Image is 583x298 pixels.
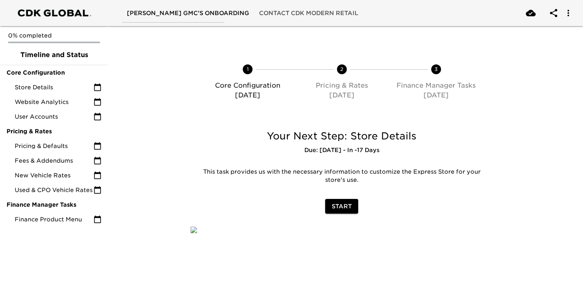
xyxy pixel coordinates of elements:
[332,201,352,212] span: Start
[246,66,248,72] text: 1
[15,142,93,150] span: Pricing & Defaults
[298,81,386,91] p: Pricing & Rates
[15,186,93,194] span: Used & CPO Vehicle Rates
[15,98,93,106] span: Website Analytics
[340,66,344,72] text: 2
[434,66,438,72] text: 3
[191,146,493,155] h6: Due: [DATE] - In -17 Days
[298,91,386,100] p: [DATE]
[7,127,102,135] span: Pricing & Rates
[392,81,480,91] p: Finance Manager Tasks
[521,3,541,23] button: save
[15,113,93,121] span: User Accounts
[392,91,480,100] p: [DATE]
[7,201,102,209] span: Finance Manager Tasks
[325,199,358,214] button: Start
[197,168,487,184] p: This task provides us with the necessary information to customize the Express Store for your stor...
[191,130,493,143] h5: Your Next Step: Store Details
[7,68,102,77] span: Core Configuration
[259,8,358,18] span: Contact CDK Modern Retail
[191,227,197,233] img: qkibX1zbU72zw90W6Gan%2FTemplates%2FRjS7uaFIXtg43HUzxvoG%2F3e51d9d6-1114-4229-a5bf-f5ca567b6beb.jpg
[559,3,578,23] button: account of current user
[15,83,93,91] span: Store Details
[15,215,93,223] span: Finance Product Menu
[7,50,102,60] span: Timeline and Status
[8,31,100,40] p: 0% completed
[15,157,93,165] span: Fees & Addendums
[204,81,291,91] p: Core Configuration
[15,171,93,179] span: New Vehicle Rates
[544,3,563,23] button: account of current user
[204,91,291,100] p: [DATE]
[127,8,249,18] span: [PERSON_NAME] GMC's Onboarding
